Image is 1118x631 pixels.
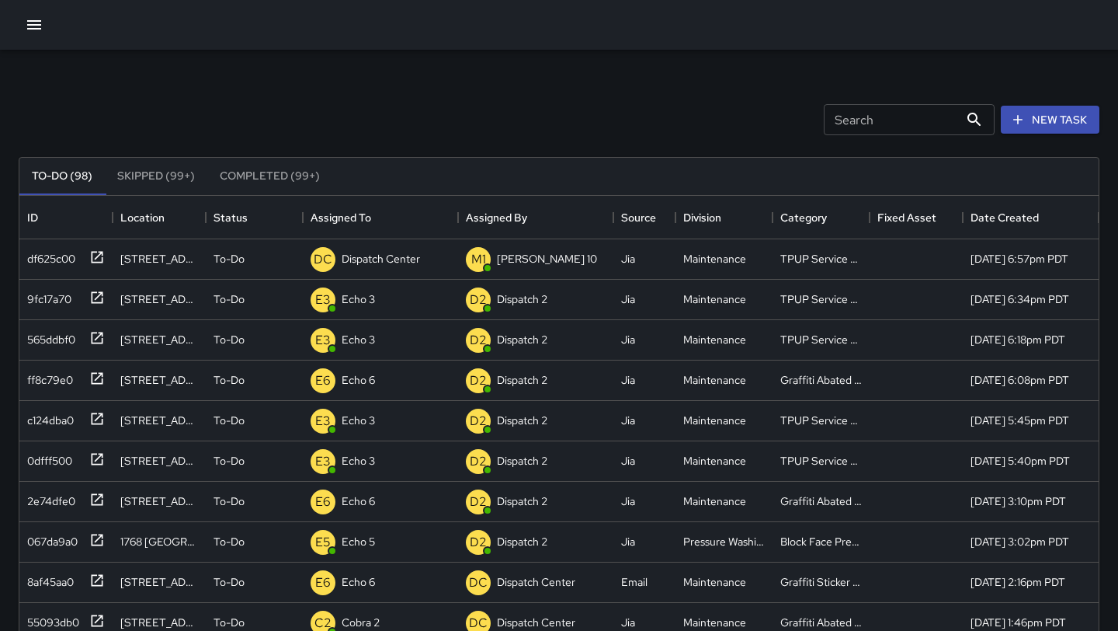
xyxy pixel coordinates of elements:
[683,251,746,267] div: Maintenance
[683,413,746,428] div: Maintenance
[342,534,375,549] p: Echo 5
[497,615,575,630] p: Dispatch Center
[773,196,870,239] div: Category
[621,372,635,388] div: Jia
[497,413,547,428] p: Dispatch 2
[342,615,380,630] p: Cobra 2
[19,158,105,195] button: To-Do (98)
[621,291,635,307] div: Jia
[470,452,487,471] p: D2
[214,251,245,267] p: To-Do
[214,413,245,428] p: To-Do
[613,196,675,239] div: Source
[970,291,1069,307] div: 9/11/2025, 6:34pm PDT
[21,447,72,469] div: 0dfff500
[315,331,331,350] p: E3
[683,615,746,630] div: Maintenance
[27,196,38,239] div: ID
[497,453,547,469] p: Dispatch 2
[780,534,862,549] div: Block Face Pressure Washed
[780,493,862,509] div: Graffiti Abated Large
[214,291,245,307] p: To-Do
[780,332,862,347] div: TPUP Service Requested
[342,291,375,307] p: Echo 3
[683,453,746,469] div: Maintenance
[342,493,375,509] p: Echo 6
[21,528,78,549] div: 067da9a0
[683,534,765,549] div: Pressure Washing
[621,332,635,347] div: Jia
[780,615,862,630] div: Graffiti Abated Large
[780,574,862,590] div: Graffiti Sticker Abated Small
[214,615,245,630] p: To-Do
[683,574,746,590] div: Maintenance
[497,332,547,347] p: Dispatch 2
[683,196,721,239] div: Division
[214,196,248,239] div: Status
[206,196,303,239] div: Status
[780,291,862,307] div: TPUP Service Requested
[315,493,331,511] p: E6
[780,413,862,428] div: TPUP Service Requested
[877,196,936,239] div: Fixed Asset
[970,372,1069,388] div: 9/11/2025, 6:08pm PDT
[780,453,862,469] div: TPUP Service Requested
[21,366,73,388] div: ff8c79e0
[21,568,74,590] div: 8af45aa0
[621,413,635,428] div: Jia
[120,413,198,428] div: 709 Broadway
[780,196,827,239] div: Category
[21,326,75,347] div: 565ddbf0
[963,196,1099,239] div: Date Created
[315,452,331,471] p: E3
[21,245,75,267] div: df625c00
[214,574,245,590] p: To-Do
[675,196,773,239] div: Division
[683,291,746,307] div: Maintenance
[621,196,656,239] div: Source
[311,196,371,239] div: Assigned To
[120,372,198,388] div: 1701 Broadway
[214,372,245,388] p: To-Do
[970,251,1068,267] div: 9/11/2025, 6:57pm PDT
[214,332,245,347] p: To-Do
[621,615,635,630] div: Jia
[105,158,207,195] button: Skipped (99+)
[21,285,71,307] div: 9fc17a70
[120,534,198,549] div: 1768 Broadway
[970,574,1065,590] div: 9/11/2025, 2:16pm PDT
[497,493,547,509] p: Dispatch 2
[497,291,547,307] p: Dispatch 2
[470,412,487,431] p: D2
[214,534,245,549] p: To-Do
[207,158,332,195] button: Completed (99+)
[621,534,635,549] div: Jia
[970,332,1065,347] div: 9/11/2025, 6:18pm PDT
[970,493,1066,509] div: 9/11/2025, 3:10pm PDT
[315,371,331,390] p: E6
[469,573,488,592] p: DC
[120,453,198,469] div: 2404 Broadway
[342,251,420,267] p: Dispatch Center
[970,196,1039,239] div: Date Created
[621,453,635,469] div: Jia
[470,331,487,350] p: D2
[497,372,547,388] p: Dispatch 2
[113,196,206,239] div: Location
[120,291,198,307] div: 2295 Broadway
[621,574,648,590] div: Email
[870,196,963,239] div: Fixed Asset
[780,372,862,388] div: Graffiti Abated Large
[315,533,331,552] p: E5
[683,372,746,388] div: Maintenance
[683,493,746,509] div: Maintenance
[314,250,332,269] p: DC
[120,574,198,590] div: 2300 Webster Street
[497,574,575,590] p: Dispatch Center
[621,493,635,509] div: Jia
[970,534,1069,549] div: 9/11/2025, 3:02pm PDT
[683,332,746,347] div: Maintenance
[19,196,113,239] div: ID
[458,196,613,239] div: Assigned By
[21,608,79,630] div: 55093db0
